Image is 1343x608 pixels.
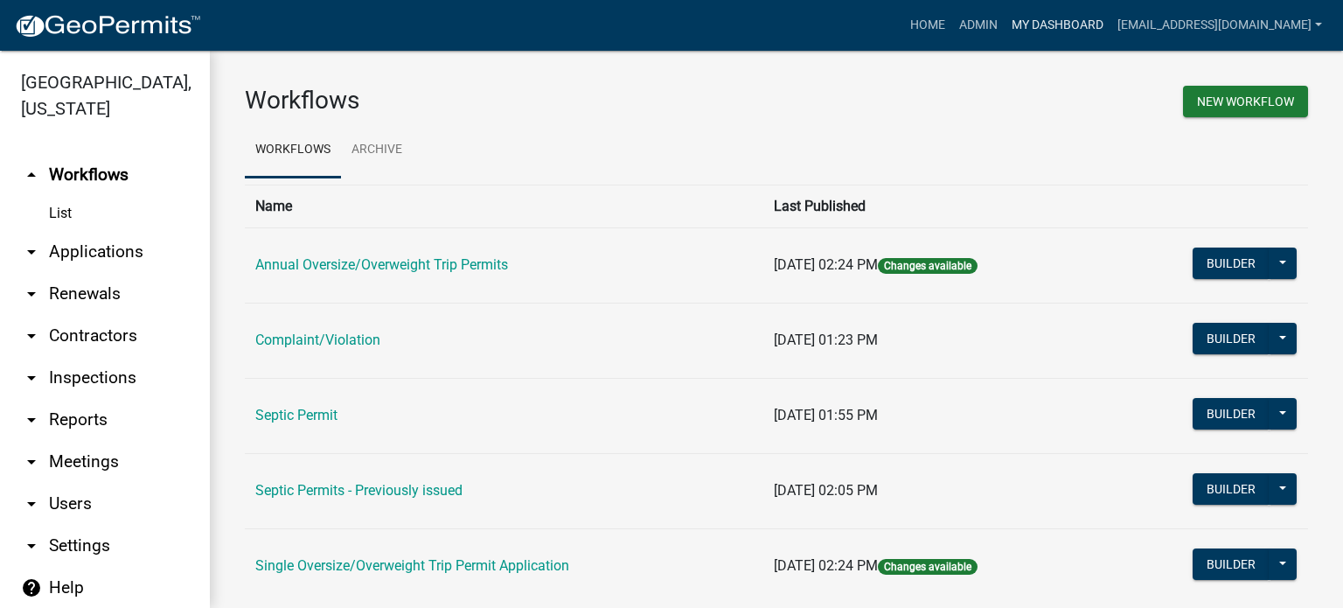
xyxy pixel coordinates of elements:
[1110,9,1329,42] a: [EMAIL_ADDRESS][DOMAIN_NAME]
[21,325,42,346] i: arrow_drop_down
[255,332,380,348] a: Complaint/Violation
[255,256,508,273] a: Annual Oversize/Overweight Trip Permits
[1193,323,1270,354] button: Builder
[774,332,878,348] span: [DATE] 01:23 PM
[255,557,569,574] a: Single Oversize/Overweight Trip Permit Application
[21,577,42,598] i: help
[774,407,878,423] span: [DATE] 01:55 PM
[245,86,763,115] h3: Workflows
[21,535,42,556] i: arrow_drop_down
[1193,549,1270,580] button: Builder
[1005,9,1110,42] a: My Dashboard
[21,409,42,430] i: arrow_drop_down
[774,557,878,574] span: [DATE] 02:24 PM
[1193,398,1270,430] button: Builder
[341,122,413,178] a: Archive
[21,367,42,388] i: arrow_drop_down
[21,241,42,262] i: arrow_drop_down
[21,493,42,514] i: arrow_drop_down
[21,164,42,185] i: arrow_drop_up
[1193,473,1270,505] button: Builder
[774,482,878,499] span: [DATE] 02:05 PM
[1183,86,1308,117] button: New Workflow
[245,185,763,227] th: Name
[21,283,42,304] i: arrow_drop_down
[903,9,952,42] a: Home
[878,258,978,274] span: Changes available
[952,9,1005,42] a: Admin
[1193,248,1270,279] button: Builder
[255,407,337,423] a: Septic Permit
[245,122,341,178] a: Workflows
[21,451,42,472] i: arrow_drop_down
[774,256,878,273] span: [DATE] 02:24 PM
[878,559,978,575] span: Changes available
[255,482,463,499] a: Septic Permits - Previously issued
[763,185,1111,227] th: Last Published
